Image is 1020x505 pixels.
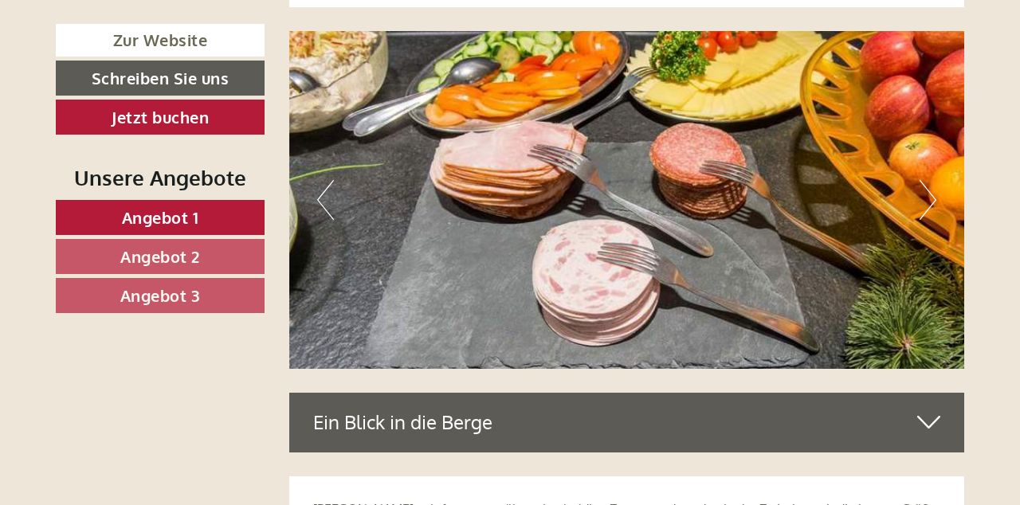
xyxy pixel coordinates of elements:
[920,180,936,220] button: Next
[24,77,257,88] small: 09:09
[289,393,965,452] div: Ein Blick in die Berge
[56,162,265,192] div: Unsere Angebote
[120,246,200,267] span: Angebot 2
[56,61,265,96] a: Schreiben Sie uns
[285,12,343,39] div: [DATE]
[120,285,201,306] span: Angebot 3
[317,180,334,220] button: Previous
[520,413,628,448] button: Senden
[24,46,257,59] div: Berghotel Alpenrast
[56,24,265,57] a: Zur Website
[56,100,265,135] a: Jetzt buchen
[122,207,199,228] span: Angebot 1
[12,43,265,92] div: Guten Tag, wie können wir Ihnen helfen?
